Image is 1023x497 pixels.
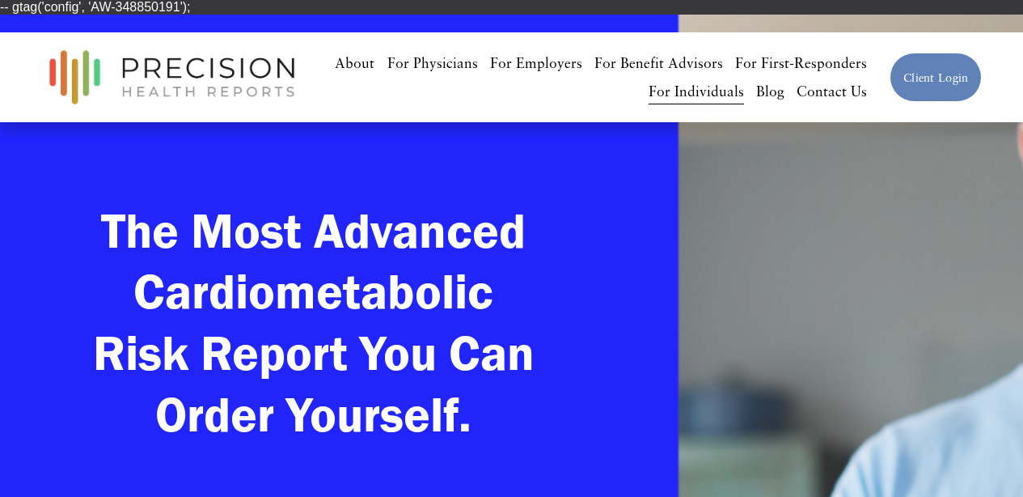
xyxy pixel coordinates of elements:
[93,201,547,444] strong: The Most Advanced Cardiometabolic Risk Report You Can Order Yourself.
[756,77,784,105] a: Blog
[797,77,867,105] a: Contact Us
[890,53,982,102] a: Client Login
[594,49,723,77] a: For Benefit Advisors
[387,49,478,77] a: For Physicians
[41,43,303,112] img: Precision Health Reports
[490,49,582,77] a: For Employers
[649,77,744,105] a: For Individuals
[335,49,374,77] a: About
[735,49,867,77] a: For First-Responders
